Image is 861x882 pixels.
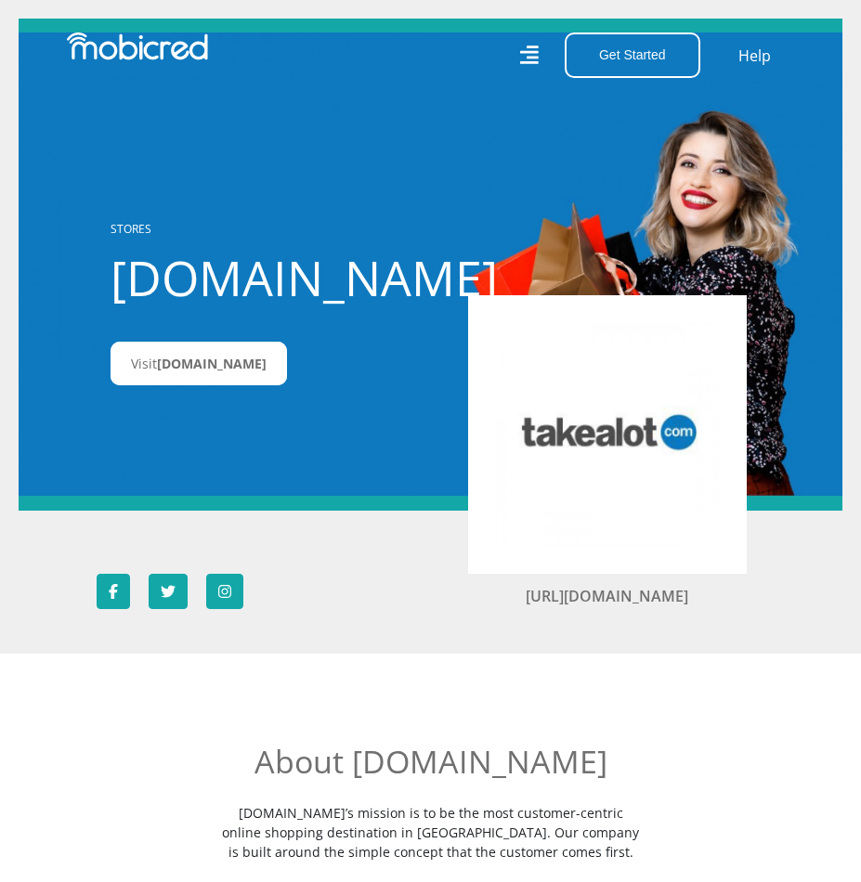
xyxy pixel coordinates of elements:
[496,323,719,546] img: Takealot.credit
[111,342,287,385] a: Visit[DOMAIN_NAME]
[222,743,640,781] h2: About [DOMAIN_NAME]
[149,574,188,609] a: Follow Takealot.credit on Twitter
[111,249,361,306] h1: [DOMAIN_NAME]
[222,803,640,862] p: [DOMAIN_NAME]’s mission is to be the most customer-centric online shopping destination in [GEOGRA...
[206,574,243,609] a: Follow Takealot.credit on Instagram
[67,32,208,60] img: Mobicred
[737,44,772,68] a: Help
[111,221,151,237] a: STORES
[157,355,267,372] span: [DOMAIN_NAME]
[565,32,700,78] button: Get Started
[97,574,130,609] a: Follow Takealot.credit on Facebook
[526,586,688,606] a: [URL][DOMAIN_NAME]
